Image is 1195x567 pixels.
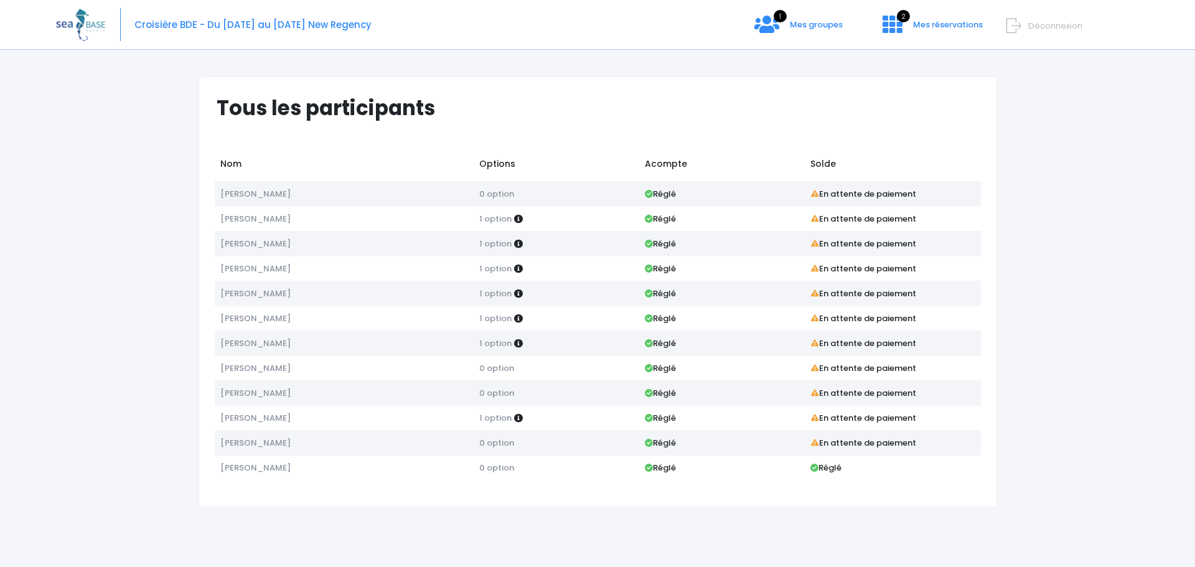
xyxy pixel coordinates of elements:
strong: En attente de paiement [810,238,916,250]
td: Acompte [639,151,805,181]
span: [PERSON_NAME] [220,238,291,250]
td: Nom [215,151,474,181]
strong: Réglé [645,337,676,349]
span: 1 option [479,312,512,324]
span: 0 option [479,462,514,474]
span: 1 option [479,213,512,225]
span: [PERSON_NAME] [220,437,291,449]
strong: Réglé [645,437,676,449]
span: Mes groupes [790,19,843,30]
a: 2 Mes réservations [873,23,990,35]
span: [PERSON_NAME] [220,362,291,374]
span: [PERSON_NAME] [220,387,291,399]
strong: Réglé [645,412,676,424]
span: 1 option [479,337,512,349]
span: [PERSON_NAME] [220,188,291,200]
strong: En attente de paiement [810,188,916,200]
span: [PERSON_NAME] [220,288,291,299]
span: [PERSON_NAME] [220,263,291,274]
span: [PERSON_NAME] [220,412,291,424]
span: 0 option [479,362,514,374]
span: 0 option [479,437,514,449]
span: Déconnexion [1028,20,1082,32]
strong: Réglé [645,188,676,200]
strong: Réglé [645,263,676,274]
span: Mes réservations [913,19,983,30]
td: Options [473,151,639,181]
span: [PERSON_NAME] [220,337,291,349]
strong: Réglé [645,387,676,399]
span: [PERSON_NAME] [220,462,291,474]
strong: En attente de paiement [810,288,916,299]
strong: Réglé [645,288,676,299]
strong: Réglé [810,462,841,474]
span: [PERSON_NAME] [220,312,291,324]
strong: En attente de paiement [810,213,916,225]
span: 2 [897,10,910,22]
span: 1 [774,10,787,22]
h1: Tous les participants [217,96,990,120]
span: 0 option [479,387,514,399]
span: Croisière BDE - Du [DATE] au [DATE] New Regency [134,18,372,31]
span: [PERSON_NAME] [220,213,291,225]
strong: En attente de paiement [810,437,916,449]
strong: Réglé [645,312,676,324]
span: 1 option [479,263,512,274]
a: 1 Mes groupes [744,23,853,35]
strong: En attente de paiement [810,412,916,424]
strong: En attente de paiement [810,387,916,399]
span: 1 option [479,412,512,424]
td: Solde [805,151,981,181]
strong: Réglé [645,462,676,474]
strong: En attente de paiement [810,337,916,349]
strong: En attente de paiement [810,263,916,274]
strong: Réglé [645,238,676,250]
strong: Réglé [645,213,676,225]
span: 1 option [479,238,512,250]
span: 0 option [479,188,514,200]
span: 1 option [479,288,512,299]
strong: Réglé [645,362,676,374]
strong: En attente de paiement [810,362,916,374]
strong: En attente de paiement [810,312,916,324]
